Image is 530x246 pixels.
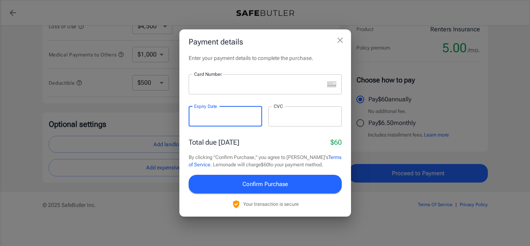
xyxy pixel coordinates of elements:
[194,80,324,88] iframe: Secure card number input frame
[179,29,351,54] h2: Payment details
[194,103,217,109] label: Expiry Date
[189,154,342,169] p: By clicking "Confirm Purchase," you agree to [PERSON_NAME]'s . Lemonade will charge $60 to your p...
[189,137,239,147] p: Total due [DATE]
[189,54,342,62] p: Enter your payment details to complete the purchase.
[331,137,342,147] p: $60
[274,103,283,109] label: CVC
[274,113,336,120] iframe: Secure CVC input frame
[327,81,336,87] svg: unknown
[332,32,348,48] button: close
[242,179,288,189] span: Confirm Purchase
[243,200,299,208] p: Your transaction is secure
[194,113,257,120] iframe: Secure expiration date input frame
[189,175,342,193] button: Confirm Purchase
[194,71,222,77] label: Card Number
